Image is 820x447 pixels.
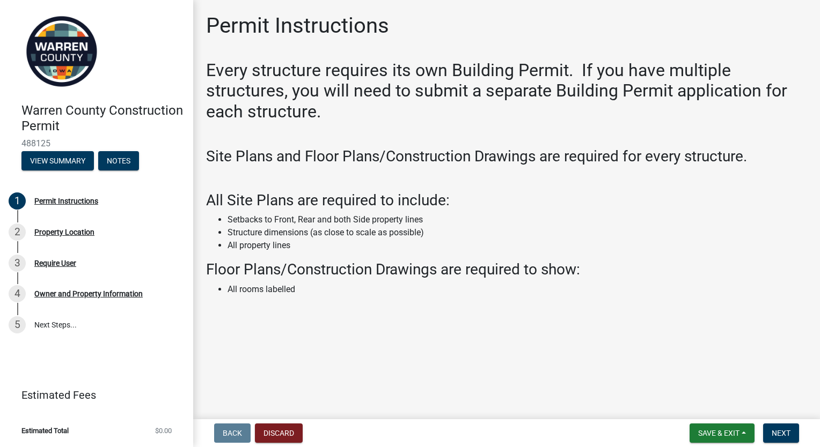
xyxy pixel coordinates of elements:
[9,255,26,272] div: 3
[34,259,76,267] div: Require User
[223,429,242,437] span: Back
[214,423,251,443] button: Back
[21,157,94,166] wm-modal-confirm: Summary
[9,192,26,210] div: 1
[772,429,790,437] span: Next
[21,151,94,170] button: View Summary
[21,11,102,92] img: Warren County, Iowa
[228,226,807,239] li: Structure dimensions (as close to scale as possible)
[206,260,807,279] h3: Floor Plans/Construction Drawings are required to show:
[9,223,26,241] div: 2
[206,60,807,122] h2: Every structure requires its own Building Permit. If you have multiple structures, you will need ...
[98,157,139,166] wm-modal-confirm: Notes
[34,290,143,297] div: Owner and Property Information
[21,427,69,434] span: Estimated Total
[9,316,26,333] div: 5
[206,147,807,166] h3: Site Plans and Floor Plans/Construction Drawings are required for every structure.
[34,197,98,205] div: Permit Instructions
[228,213,807,226] li: Setbacks to Front, Rear and both Side property lines
[206,191,807,210] h3: All Site Plans are required to include:
[698,429,740,437] span: Save & Exit
[9,384,176,406] a: Estimated Fees
[21,138,172,148] span: 488125
[206,13,389,39] h1: Permit Instructions
[34,228,94,236] div: Property Location
[155,427,172,434] span: $0.00
[255,423,303,443] button: Discard
[9,285,26,302] div: 4
[98,151,139,170] button: Notes
[763,423,799,443] button: Next
[228,283,807,296] li: All rooms labelled
[21,103,185,134] h4: Warren County Construction Permit
[228,239,807,252] li: All property lines
[690,423,755,443] button: Save & Exit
